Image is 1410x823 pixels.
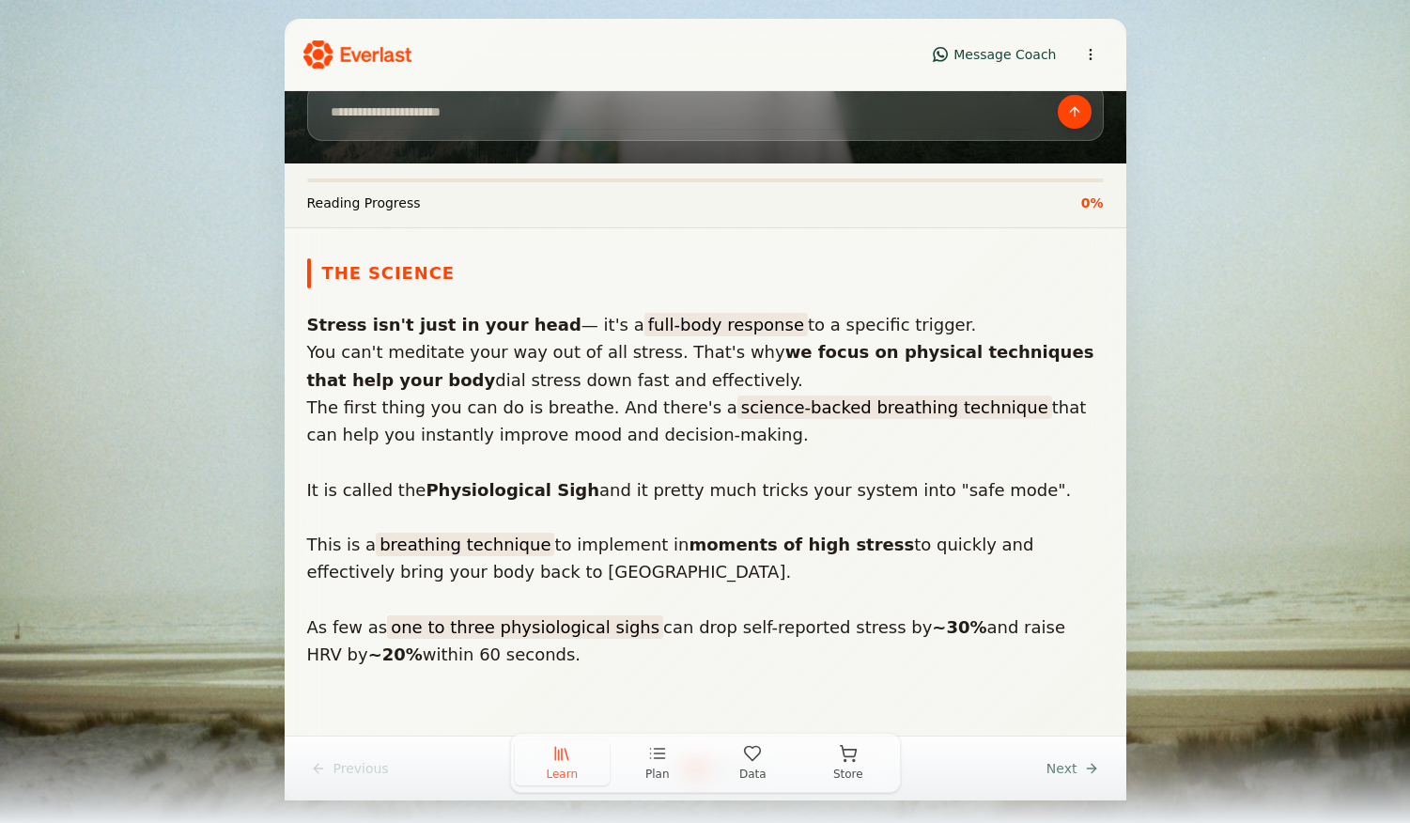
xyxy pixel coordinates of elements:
mark: one to three physiological sighs [387,615,663,639]
span: Plan [645,767,670,782]
span: 0 % [1081,194,1104,212]
p: As few as can drop self-reported stress by and raise HRV by within 60 seconds. [307,613,1104,696]
p: This is a to implement in to quickly and effectively bring your body back to [GEOGRAPHIC_DATA]. [307,531,1104,613]
strong: ~20% [368,644,423,664]
h2: The Science [322,260,456,287]
mark: full-body response [644,313,808,336]
span: Message Coach [953,45,1056,64]
strong: Physiological Sigh [426,480,599,500]
span: Store [833,767,863,782]
span: Data [739,767,767,782]
button: Message Coach [923,39,1065,70]
strong: Stress isn't just in your head [307,315,581,334]
p: You can't meditate your way out of all stress. That's why dial stress down fast and effectively. [307,338,1104,394]
mark: science-backed breathing technique [737,396,1052,419]
span: Reading Progress [307,194,421,212]
mark: breathing technique [376,533,554,556]
span: Learn [546,767,578,782]
img: Everlast Logo [303,40,411,70]
p: — it's a to a specific trigger. [307,311,1104,338]
strong: ~30% [932,617,986,637]
strong: we focus on physical techniques that help your body [307,342,1094,389]
p: The first thing you can do is breathe. And there's a that can help you instantly improve mood and... [307,394,1104,476]
strong: moments of high stress [690,535,915,554]
p: It is called the and it pretty much tricks your system into "safe mode". [307,476,1104,532]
